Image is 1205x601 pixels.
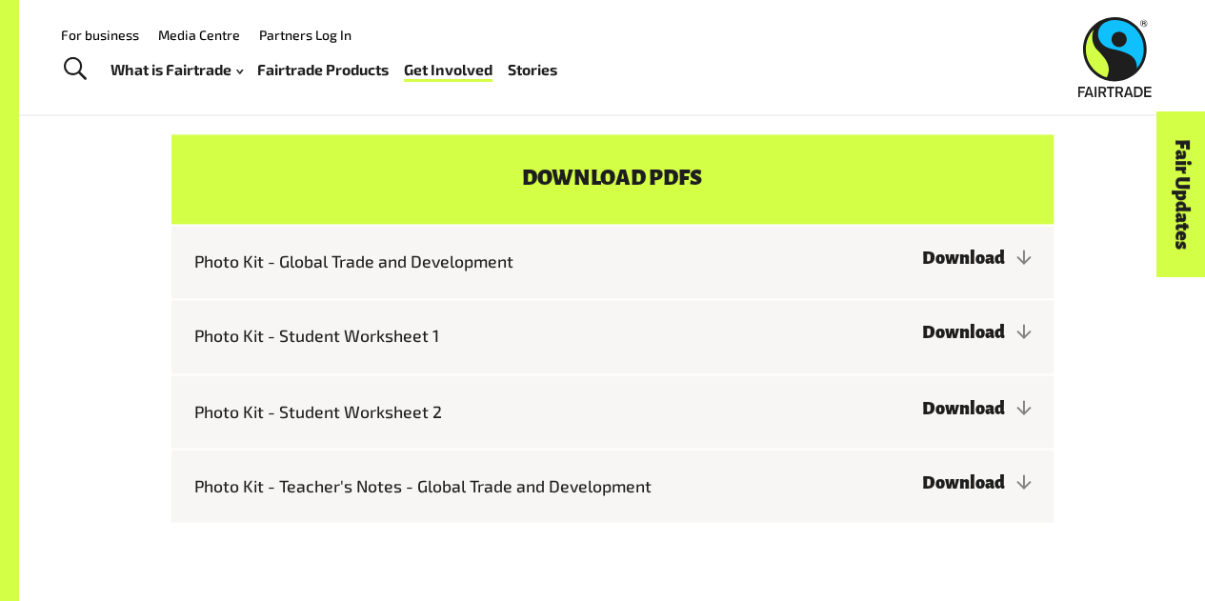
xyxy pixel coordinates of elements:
a: Fairtrade Products [257,56,389,83]
h4: Download PDFs [171,134,1054,224]
a: Get Involved [404,56,492,83]
a: Download [921,323,1030,342]
a: Stories [508,56,557,83]
a: For business [61,27,139,43]
a: Download [921,249,1030,268]
a: Toggle Search [51,46,98,93]
a: Media Centre [158,27,240,43]
img: Fairtrade Australia New Zealand logo [1078,17,1152,97]
a: Download [921,472,1030,491]
a: Partners Log In [259,27,351,43]
a: What is Fairtrade [110,56,243,83]
a: Download [921,398,1030,417]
